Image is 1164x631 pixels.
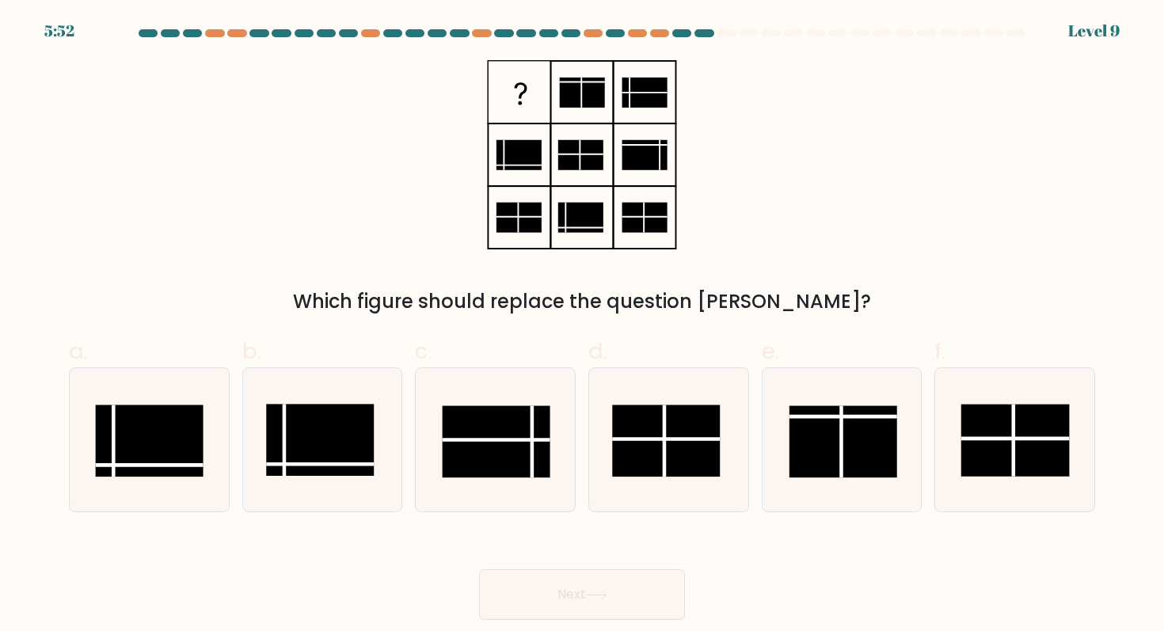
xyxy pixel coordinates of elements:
div: Which figure should replace the question [PERSON_NAME]? [78,287,1086,316]
span: d. [588,336,607,367]
span: c. [415,336,432,367]
span: a. [69,336,88,367]
div: 5:52 [44,19,74,43]
button: Next [479,569,685,620]
div: Level 9 [1068,19,1120,43]
span: f. [934,336,945,367]
span: b. [242,336,261,367]
span: e. [762,336,779,367]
